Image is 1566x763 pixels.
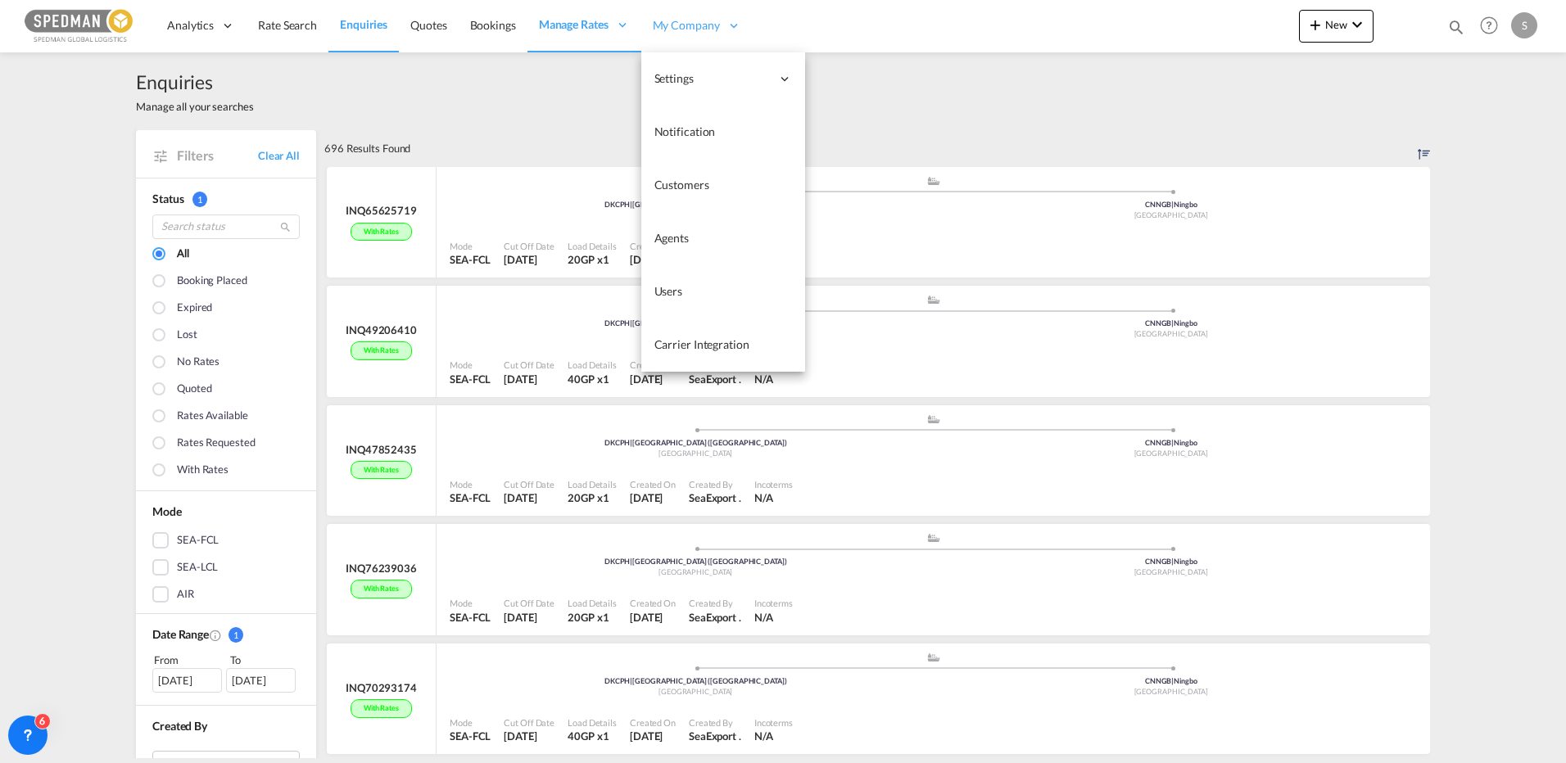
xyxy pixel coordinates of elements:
[604,200,787,209] span: DKCPH [GEOGRAPHIC_DATA] ([GEOGRAPHIC_DATA])
[641,212,805,265] a: Agents
[410,18,446,32] span: Quotes
[924,415,944,423] md-icon: assets/icons/custom/ship-fill.svg
[630,729,663,743] span: [DATE]
[504,490,554,505] div: 22 Aug 2025
[1447,18,1465,43] div: icon-magnify
[177,327,197,345] div: Lost
[1306,15,1325,34] md-icon: icon-plus 400-fg
[654,231,689,245] span: Agents
[450,610,491,625] div: SEA-FCL
[177,300,212,318] div: Expired
[604,676,787,685] span: DKCPH [GEOGRAPHIC_DATA] ([GEOGRAPHIC_DATA])
[177,147,258,165] span: Filters
[167,17,214,34] span: Analytics
[504,491,536,504] span: [DATE]
[351,341,412,360] div: With rates
[450,716,491,729] div: Mode
[152,214,300,239] input: Search status
[450,597,491,609] div: Mode
[630,318,632,327] span: |
[1145,318,1197,327] span: CNNGB Ningbo
[1171,318,1174,327] span: |
[152,627,209,641] span: Date Range
[324,130,410,166] div: 696 Results Found
[754,716,793,729] div: Incoterms
[754,372,773,386] div: N/A
[1145,438,1197,447] span: CNNGB Ningbo
[152,652,300,693] span: From To [DATE][DATE]
[1134,567,1208,576] span: [GEOGRAPHIC_DATA]
[924,177,944,185] md-icon: assets/icons/custom/ship-fill.svg
[1134,210,1208,219] span: [GEOGRAPHIC_DATA]
[630,597,676,609] div: Created On
[689,490,741,505] div: SeaExport .
[568,372,617,386] div: 40GP x 1
[754,478,793,490] div: Incoterms
[177,408,248,426] div: Rates available
[630,490,676,505] div: 22 Aug 2025
[351,461,412,480] div: With rates
[630,716,676,729] div: Created On
[504,372,554,386] div: 22 Aug 2025
[152,586,300,603] md-checkbox: AIR
[641,106,805,159] a: Notification
[1171,557,1174,566] span: |
[177,462,229,480] div: With rates
[152,192,183,205] span: Status
[1171,676,1174,685] span: |
[177,559,218,576] div: SEA-LCL
[654,70,771,87] span: Settings
[689,478,741,490] div: Created By
[630,200,632,209] span: |
[209,629,222,642] md-icon: Created On
[630,359,676,371] div: Created On
[630,611,663,624] span: [DATE]
[1475,11,1511,41] div: Help
[346,680,417,695] div: INQ70293174
[450,478,491,490] div: Mode
[568,240,617,252] div: Load Details
[1299,10,1374,43] button: icon-plus 400-fgNewicon-chevron-down
[630,372,676,386] div: 22 Aug 2025
[1134,449,1208,458] span: [GEOGRAPHIC_DATA]
[654,284,683,298] span: Users
[1511,12,1537,38] div: S
[504,240,554,252] div: Cut Off Date
[689,597,741,609] div: Created By
[630,491,663,504] span: [DATE]
[630,438,632,447] span: |
[450,240,491,252] div: Mode
[659,567,732,576] span: [GEOGRAPHIC_DATA]
[630,676,632,685] span: |
[504,716,554,729] div: Cut Off Date
[754,597,793,609] div: Incoterms
[346,561,417,576] div: INQ76239036
[324,643,1430,763] div: INQ70293174With rates assets/icons/custom/ship-fill.svgassets/icons/custom/roll-o-plane.svgOrigin...
[654,124,716,138] span: Notification
[470,18,516,32] span: Bookings
[324,405,1430,525] div: INQ47852435With rates assets/icons/custom/ship-fill.svgassets/icons/custom/roll-o-plane.svgOrigin...
[177,586,194,603] div: AIR
[641,265,805,318] a: Users
[659,687,732,696] span: [GEOGRAPHIC_DATA]
[630,240,676,252] div: Created On
[924,653,944,661] md-icon: assets/icons/custom/ship-fill.svg
[351,580,412,598] div: With rates
[25,7,135,44] img: c12ca350ff1b11efb6b291369744d907.png
[346,442,417,457] div: INQ47852435
[351,699,412,718] div: With rates
[1418,130,1430,166] div: Sort by: Created on
[568,610,617,625] div: 20GP x 1
[1134,687,1208,696] span: [GEOGRAPHIC_DATA]
[504,372,536,386] span: [DATE]
[568,597,617,609] div: Load Details
[1171,200,1174,209] span: |
[689,716,741,729] div: Created By
[504,611,536,624] span: [DATE]
[641,159,805,212] a: Customers
[177,246,189,264] div: All
[152,504,182,518] span: Mode
[630,729,676,743] div: 22 Aug 2025
[689,491,741,504] span: SeaExport .
[568,490,617,505] div: 20GP x 1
